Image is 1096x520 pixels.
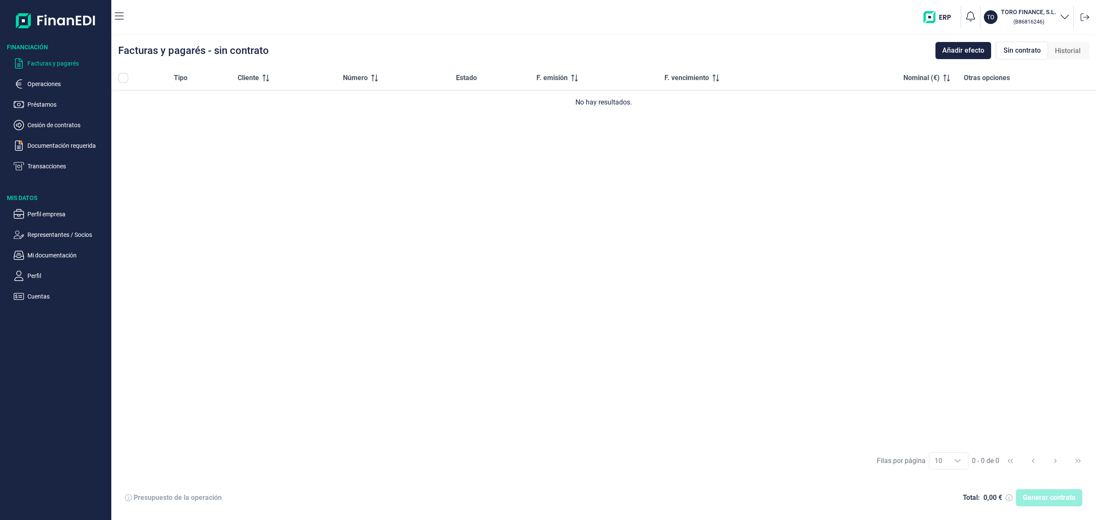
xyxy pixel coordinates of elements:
button: Facturas y pagarés [14,58,108,69]
button: Previous Page [1023,451,1043,471]
img: erp [923,11,957,23]
p: Mi documentación [27,250,108,260]
span: Tipo [174,73,188,83]
button: Cesión de contratos [14,120,108,130]
span: Añadir efecto [942,45,984,56]
button: Mi documentación [14,250,108,260]
button: Perfil [14,271,108,281]
img: Logo de aplicación [16,7,96,34]
p: Facturas y pagarés [27,58,108,69]
button: First Page [1000,451,1021,471]
div: Sin contrato [996,42,1048,60]
span: F. emisión [536,73,568,83]
button: Representantes / Socios [14,230,108,240]
div: Choose [947,453,968,469]
span: Número [343,73,368,83]
button: Operaciones [14,79,108,89]
p: Cuentas [27,291,108,302]
button: Perfil empresa [14,209,108,219]
p: Transacciones [27,161,108,171]
span: Historial [1055,46,1081,56]
small: Copiar cif [1013,18,1044,25]
div: Facturas y pagarés - sin contrato [118,45,269,56]
span: Nominal (€) [903,73,940,83]
button: Préstamos [14,99,108,110]
div: Presupuesto de la operación [134,493,222,502]
p: Préstamos [27,99,108,110]
span: F. vencimiento [664,73,709,83]
button: Transacciones [14,161,108,171]
p: Operaciones [27,79,108,89]
button: Cuentas [14,291,108,302]
button: Last Page [1068,451,1088,471]
div: No hay resultados. [118,97,1089,108]
div: 0,00 € [983,493,1002,502]
button: Next Page [1045,451,1066,471]
div: Filas por página [877,456,926,466]
p: Representantes / Socios [27,230,108,240]
span: Estado [456,73,477,83]
button: Añadir efecto [935,42,991,59]
button: TOTORO FINANCE, S.L. (B86816246) [984,8,1070,27]
p: TO [987,13,995,21]
p: Perfil empresa [27,209,108,219]
p: Perfil [27,271,108,281]
div: All items unselected [118,73,128,83]
div: Historial [1048,42,1087,60]
p: Documentación requerida [27,140,108,151]
button: Documentación requerida [14,140,108,151]
span: Cliente [238,73,259,83]
p: Cesión de contratos [27,120,108,130]
h3: TORO FINANCE, S.L. [1001,8,1056,16]
span: Otras opciones [964,73,1010,83]
div: Total: [963,493,980,502]
span: Sin contrato [1004,45,1041,56]
span: 0 - 0 de 0 [972,457,999,464]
